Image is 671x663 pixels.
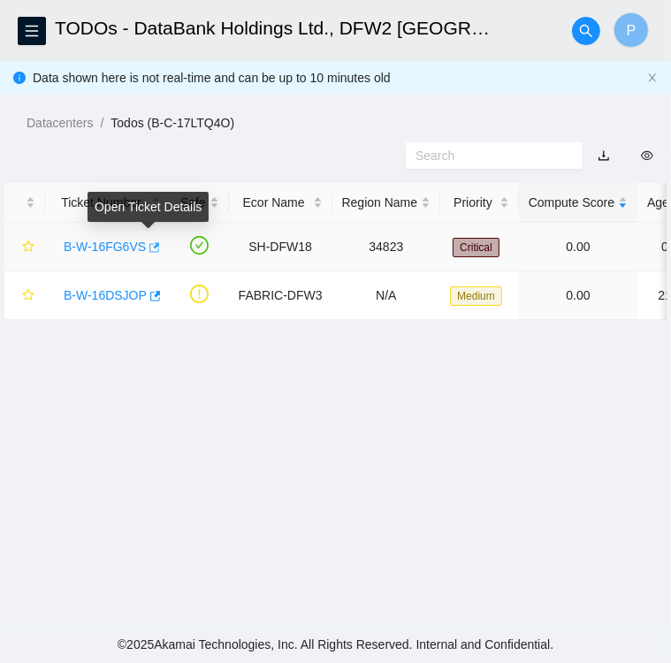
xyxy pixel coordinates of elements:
[64,240,146,254] a: B-W-16FG6VS
[519,271,637,320] td: 0.00
[88,192,209,222] div: Open Ticket Details
[22,240,34,255] span: star
[22,289,34,303] span: star
[598,149,610,163] a: download
[450,286,502,306] span: Medium
[572,17,600,45] button: search
[229,271,332,320] td: FABRIC-DFW3
[614,12,649,48] button: P
[14,281,35,309] button: star
[416,146,559,165] input: Search
[453,238,499,257] span: Critical
[27,116,93,130] a: Datacenters
[584,141,623,170] button: download
[19,24,45,38] span: menu
[18,17,46,45] button: menu
[332,271,441,320] td: N/A
[519,223,637,271] td: 0.00
[14,232,35,261] button: star
[641,149,653,162] span: eye
[190,236,209,255] span: check-circle
[100,116,103,130] span: /
[573,24,599,38] span: search
[190,285,209,303] span: exclamation-circle
[332,223,441,271] td: 34823
[627,19,637,42] span: P
[229,223,332,271] td: SH-DFW18
[64,288,147,302] a: B-W-16DSJOP
[111,116,234,130] a: Todos (B-C-17LTQ4O)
